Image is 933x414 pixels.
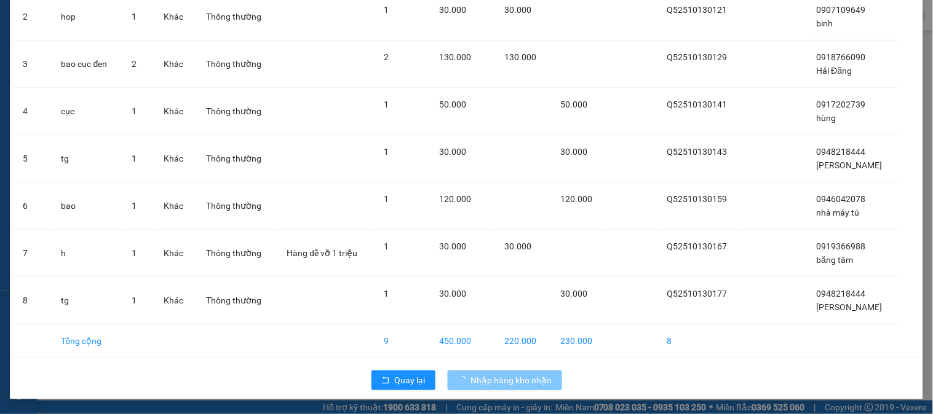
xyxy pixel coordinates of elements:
[667,241,727,251] span: Q52510130167
[667,194,727,204] span: Q52510130159
[13,88,51,135] td: 4
[384,194,389,204] span: 1
[13,41,51,88] td: 3
[51,135,122,182] td: tg
[132,248,137,258] span: 1
[667,289,727,299] span: Q52510130177
[817,255,854,265] span: băng tâm
[439,100,466,109] span: 50.000
[196,182,277,230] td: Thông thường
[384,147,389,157] span: 1
[817,52,866,62] span: 0918766090
[439,194,471,204] span: 120.000
[384,5,389,15] span: 1
[154,230,196,277] td: Khác
[817,113,836,123] span: hùng
[439,289,466,299] span: 30.000
[439,241,466,251] span: 30.000
[817,241,866,251] span: 0919366988
[817,66,852,76] span: Hải Đăng
[817,302,883,312] span: [PERSON_NAME]
[51,230,122,277] td: h
[817,289,866,299] span: 0948218444
[505,241,532,251] span: 30.000
[560,194,592,204] span: 120.000
[657,324,743,358] td: 8
[429,324,495,358] td: 450.000
[196,277,277,324] td: Thông thường
[817,5,866,15] span: 0907109649
[384,52,389,62] span: 2
[115,30,514,45] li: 26 Phó Cơ Điều, Phường 12
[384,241,389,251] span: 1
[154,135,196,182] td: Khác
[196,230,277,277] td: Thông thường
[381,376,390,386] span: rollback
[560,289,587,299] span: 30.000
[384,289,389,299] span: 1
[560,100,587,109] span: 50.000
[550,324,606,358] td: 230.000
[132,59,137,69] span: 2
[13,230,51,277] td: 7
[495,324,550,358] td: 220.000
[458,376,471,385] span: loading
[15,15,77,77] img: logo.jpg
[15,89,173,109] b: GỬI : Bến Xe Cà Mau
[439,5,466,15] span: 30.000
[287,248,357,258] span: Hàng dễ vỡ 1 triệu
[51,88,122,135] td: cục
[817,100,866,109] span: 0917202739
[51,41,122,88] td: bao cuc đen
[667,100,727,109] span: Q52510130141
[51,324,122,358] td: Tổng cộng
[817,160,883,170] span: [PERSON_NAME]
[154,277,196,324] td: Khác
[132,106,137,116] span: 1
[154,41,196,88] td: Khác
[375,324,429,358] td: 9
[132,12,137,21] span: 1
[667,147,727,157] span: Q52510130143
[560,147,587,157] span: 30.000
[439,52,471,62] span: 130.000
[132,295,137,305] span: 1
[371,370,435,390] button: rollbackQuay lại
[439,147,466,157] span: 30.000
[667,52,727,62] span: Q52510130129
[13,135,51,182] td: 5
[51,182,122,230] td: bao
[132,201,137,211] span: 1
[505,5,532,15] span: 30.000
[384,100,389,109] span: 1
[817,147,866,157] span: 0948218444
[196,88,277,135] td: Thông thường
[817,18,833,28] span: binh
[817,194,866,204] span: 0946042078
[505,52,537,62] span: 130.000
[395,373,426,387] span: Quay lại
[196,41,277,88] td: Thông thường
[51,277,122,324] td: tg
[13,277,51,324] td: 8
[154,88,196,135] td: Khác
[471,373,552,387] span: Nhập hàng kho nhận
[115,45,514,61] li: Hotline: 02839552959
[13,182,51,230] td: 6
[448,370,562,390] button: Nhập hàng kho nhận
[667,5,727,15] span: Q52510130121
[132,154,137,163] span: 1
[154,182,196,230] td: Khác
[196,135,277,182] td: Thông thường
[817,208,860,217] span: nhà máy tú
